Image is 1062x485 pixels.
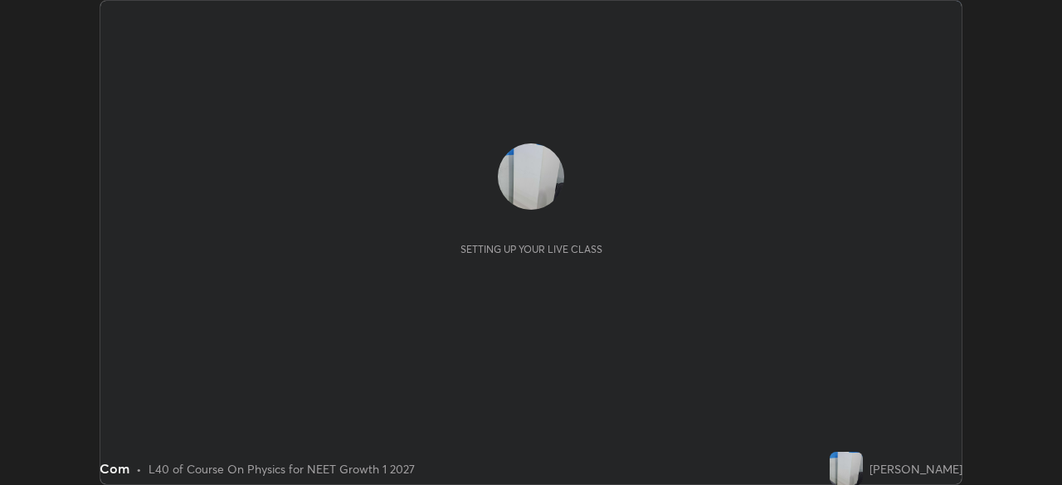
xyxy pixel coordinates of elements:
[830,452,863,485] img: d21b9cef1397427589dad431d01d2c4e.jpg
[498,143,564,210] img: d21b9cef1397427589dad431d01d2c4e.jpg
[136,460,142,478] div: •
[100,458,129,478] div: Com
[870,460,962,478] div: [PERSON_NAME]
[460,243,602,255] div: Setting up your live class
[149,460,415,478] div: L40 of Course On Physics for NEET Growth 1 2027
